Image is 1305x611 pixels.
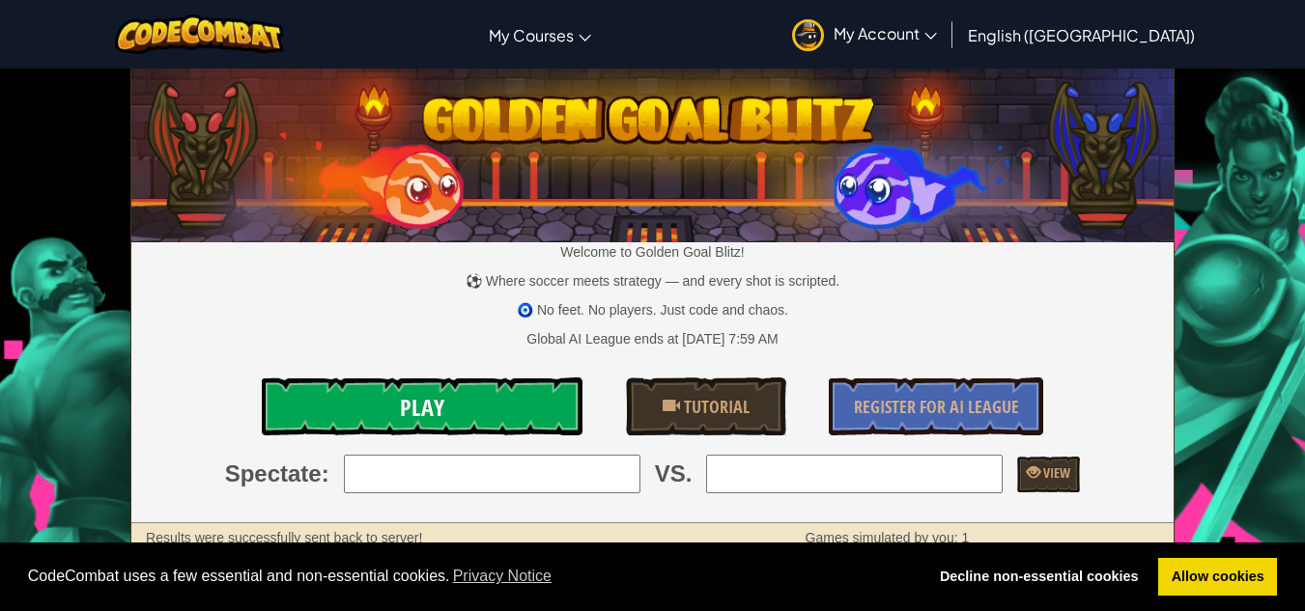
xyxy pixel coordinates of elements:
span: My Account [834,23,937,43]
strong: Results were successfully sent back to server! [146,530,422,545]
span: : [322,458,329,490]
p: ⚽ Where soccer meets strategy — and every shot is scripted. [131,271,1174,291]
span: Register for AI League [854,395,1019,419]
a: learn more about cookies [450,562,555,591]
a: My Courses [479,9,601,61]
span: CodeCombat uses a few essential and non-essential cookies. [28,562,912,591]
a: allow cookies [1158,558,1277,597]
span: VS. [655,458,693,490]
img: avatar [792,19,824,51]
span: English ([GEOGRAPHIC_DATA]) [968,25,1195,45]
a: deny cookies [926,558,1151,597]
span: Tutorial [680,395,750,419]
span: 1 [961,530,969,545]
a: English ([GEOGRAPHIC_DATA]) [958,9,1205,61]
a: Tutorial [626,377,786,435]
div: Global AI League ends at [DATE] 7:59 AM [526,329,778,348]
img: CodeCombat logo [115,14,284,54]
span: Play [400,392,444,423]
span: My Courses [489,25,574,45]
p: 🧿 No feet. No players. Just code and chaos. [131,300,1174,319]
span: Spectate [225,458,322,490]
a: My Account [782,4,947,65]
span: Games simulated by you: [806,530,962,545]
img: Golden Goal [131,61,1174,242]
a: Register for AI League [829,377,1043,435]
p: Welcome to Golden Goal Blitz! [131,242,1174,262]
span: View [1040,463,1070,482]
